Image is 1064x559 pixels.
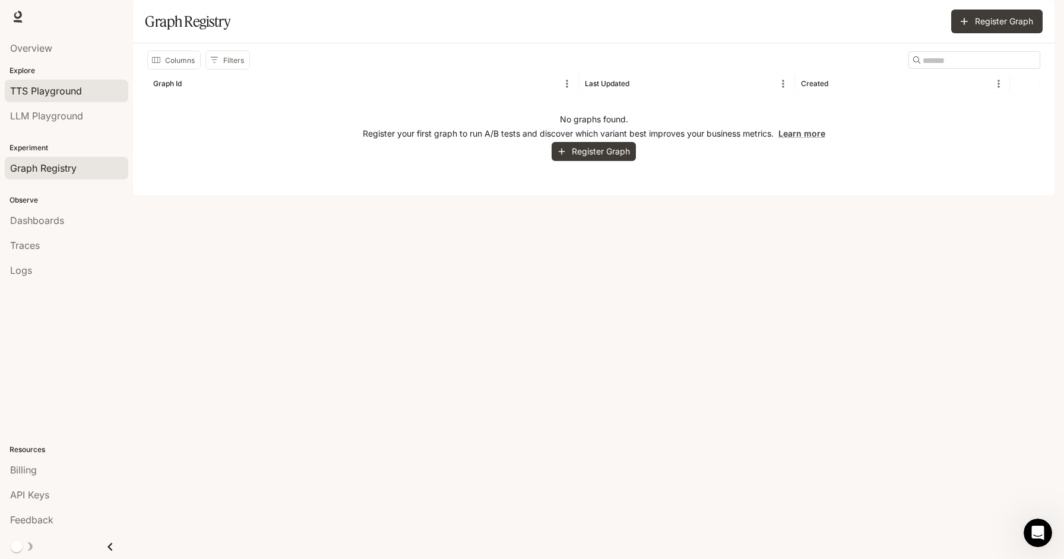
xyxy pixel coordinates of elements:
button: Register Graph [951,10,1043,33]
button: Sort [183,75,201,93]
div: Search [908,51,1040,69]
a: Learn more [778,128,825,138]
div: Created [801,79,828,88]
button: Select columns [147,50,201,70]
div: Last Updated [585,79,629,88]
p: Register your first graph to run A/B tests and discover which variant best improves your business... [363,128,825,140]
button: Menu [990,75,1008,93]
button: Show filters [205,50,250,70]
button: Menu [774,75,792,93]
button: Sort [631,75,648,93]
p: No graphs found. [560,113,628,125]
button: Register Graph [552,142,636,162]
div: Graph Id [153,79,182,88]
h1: Graph Registry [145,10,230,33]
iframe: Intercom live chat [1024,519,1052,547]
button: Sort [829,75,847,93]
button: Menu [558,75,576,93]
